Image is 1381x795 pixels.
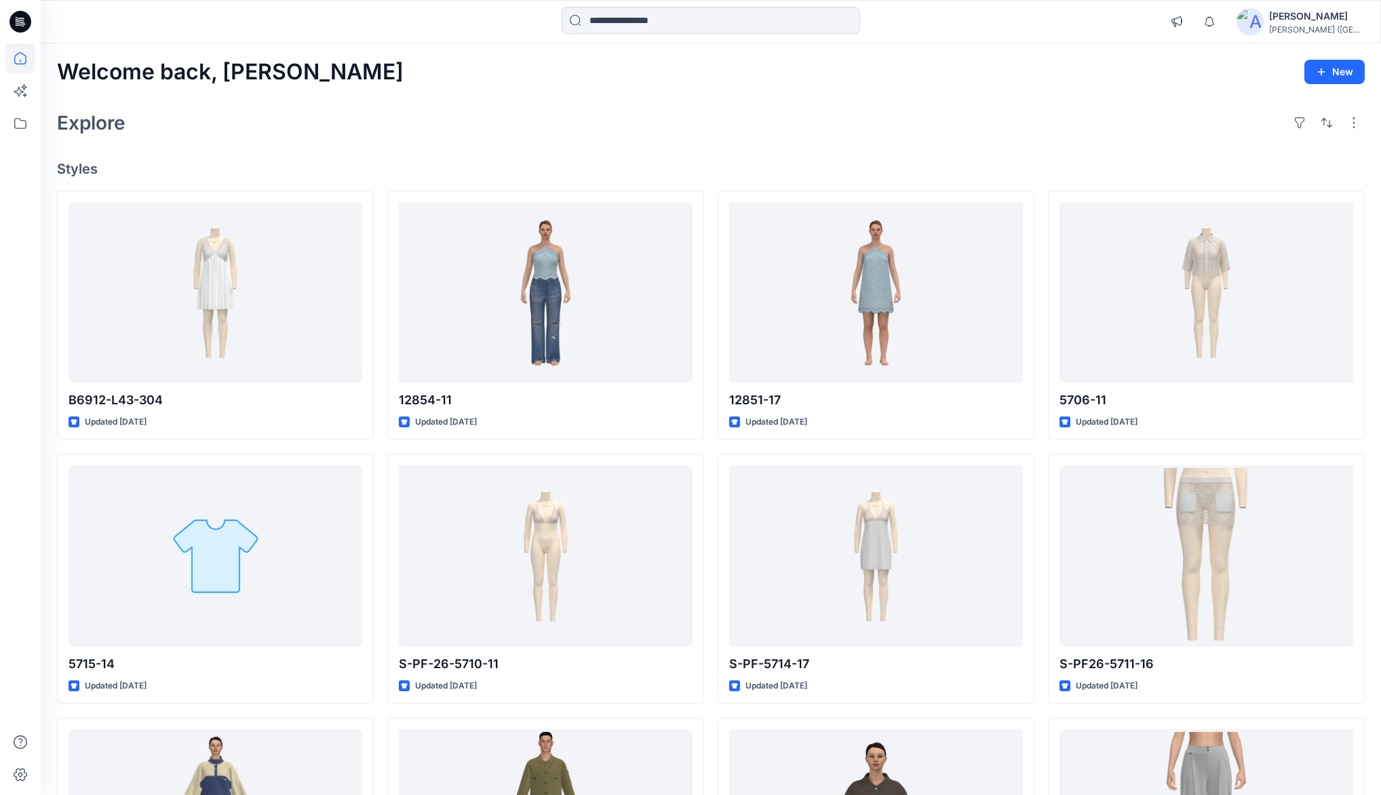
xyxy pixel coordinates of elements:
[85,415,147,429] p: Updated [DATE]
[1059,655,1353,674] p: S-PF26-5711-16
[85,679,147,693] p: Updated [DATE]
[415,415,477,429] p: Updated [DATE]
[69,465,362,646] a: 5715-14
[729,655,1023,674] p: S-PF-5714-17
[399,391,693,410] p: 12854-11
[1076,679,1137,693] p: Updated [DATE]
[1076,415,1137,429] p: Updated [DATE]
[729,465,1023,646] a: S-PF-5714-17
[69,391,362,410] p: B6912-L43-304
[415,679,477,693] p: Updated [DATE]
[399,202,693,383] a: 12854-11
[57,161,1365,177] h4: Styles
[1304,60,1365,84] button: New
[745,679,807,693] p: Updated [DATE]
[1059,391,1353,410] p: 5706-11
[1269,24,1364,35] div: [PERSON_NAME] ([GEOGRAPHIC_DATA]) Exp...
[729,202,1023,383] a: 12851-17
[745,415,807,429] p: Updated [DATE]
[729,391,1023,410] p: 12851-17
[1269,8,1364,24] div: [PERSON_NAME]
[57,60,404,85] h2: Welcome back, [PERSON_NAME]
[1059,465,1353,646] a: S-PF26-5711-16
[69,655,362,674] p: 5715-14
[69,202,362,383] a: B6912-L43-304
[399,465,693,646] a: S-PF-26-5710-11
[1237,8,1264,35] img: avatar
[57,112,125,134] h2: Explore
[399,655,693,674] p: S-PF-26-5710-11
[1059,202,1353,383] a: 5706-11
